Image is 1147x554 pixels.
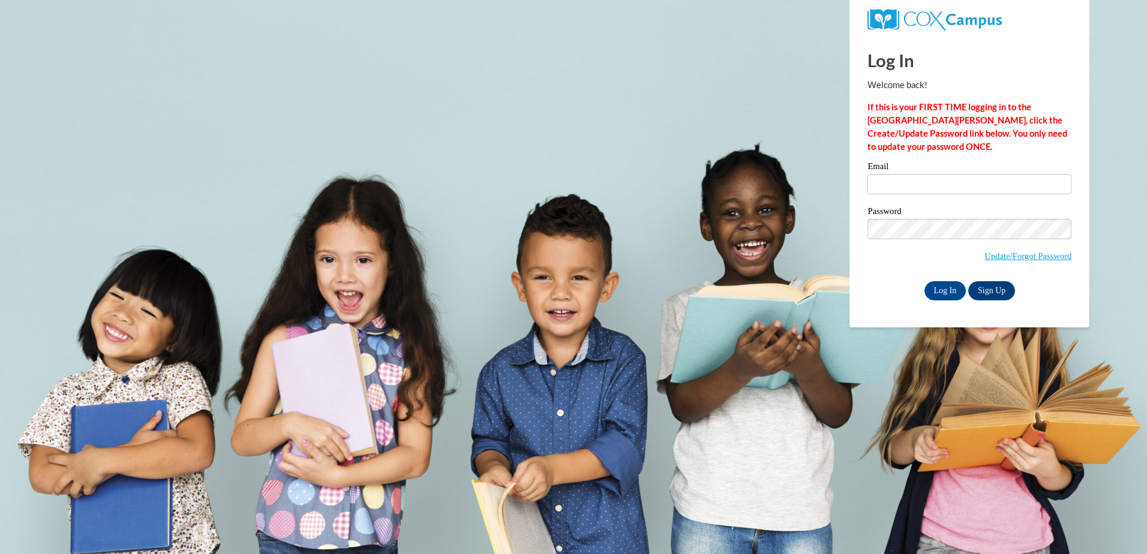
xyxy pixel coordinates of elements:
img: COX Campus [867,9,1001,31]
a: COX Campus [867,14,1001,24]
strong: If this is your FIRST TIME logging in to the [GEOGRAPHIC_DATA][PERSON_NAME], click the Create/Upd... [867,102,1067,152]
label: Password [867,207,1071,219]
a: Update/Forgot Password [984,251,1071,261]
h1: Log In [867,48,1071,73]
input: Log In [924,281,966,300]
label: Email [867,162,1071,174]
p: Welcome back! [867,79,1071,92]
a: Sign Up [968,281,1015,300]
